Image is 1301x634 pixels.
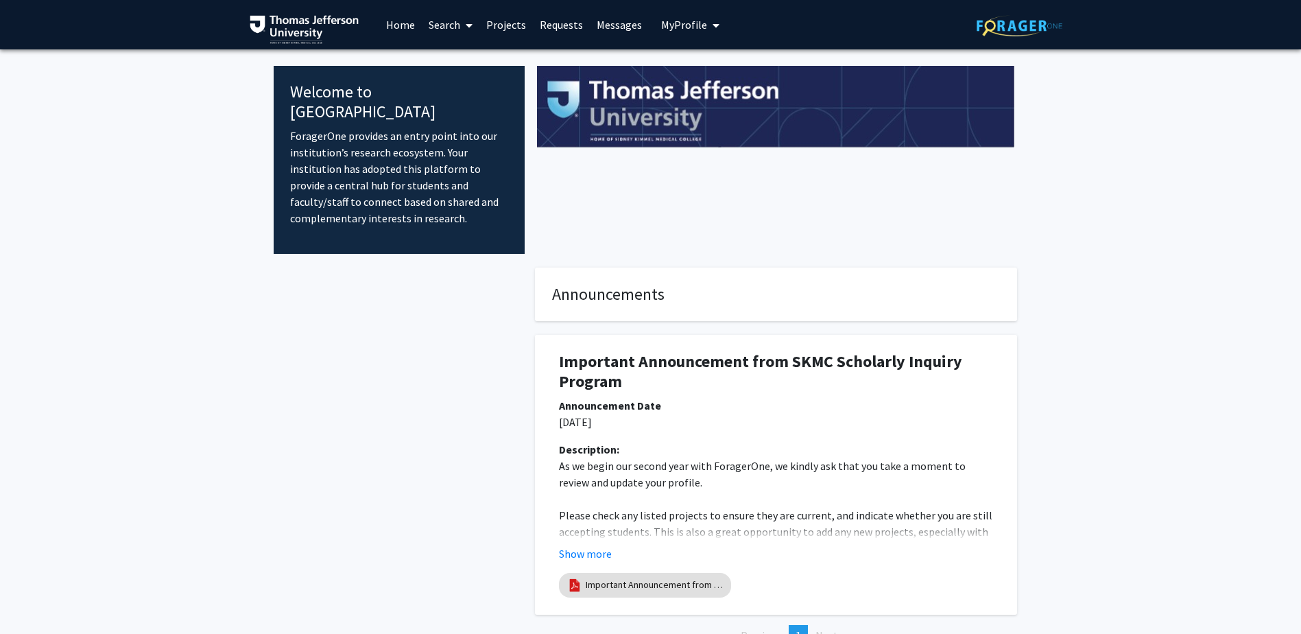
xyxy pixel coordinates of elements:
[422,1,479,49] a: Search
[586,578,723,592] a: Important Announcement from the SKMC Scholarly Inquiry Program
[559,414,993,430] p: [DATE]
[559,507,993,556] p: Please check any listed projects to ensure they are current, and indicate whether you are still a...
[559,397,993,414] div: Announcement Date
[559,545,612,562] button: Show more
[379,1,422,49] a: Home
[559,352,993,392] h1: Important Announcement from SKMC Scholarly Inquiry Program
[250,15,359,44] img: Thomas Jefferson University Logo
[10,572,58,624] iframe: Chat
[977,15,1062,36] img: ForagerOne Logo
[290,128,509,226] p: ForagerOne provides an entry point into our institution’s research ecosystem. Your institution ha...
[552,285,1000,305] h4: Announcements
[537,66,1015,148] img: Cover Image
[479,1,533,49] a: Projects
[290,82,509,122] h4: Welcome to [GEOGRAPHIC_DATA]
[567,578,582,593] img: pdf_icon.png
[559,458,993,491] p: As we begin our second year with ForagerOne, we kindly ask that you take a moment to review and u...
[590,1,649,49] a: Messages
[533,1,590,49] a: Requests
[559,441,993,458] div: Description:
[661,18,707,32] span: My Profile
